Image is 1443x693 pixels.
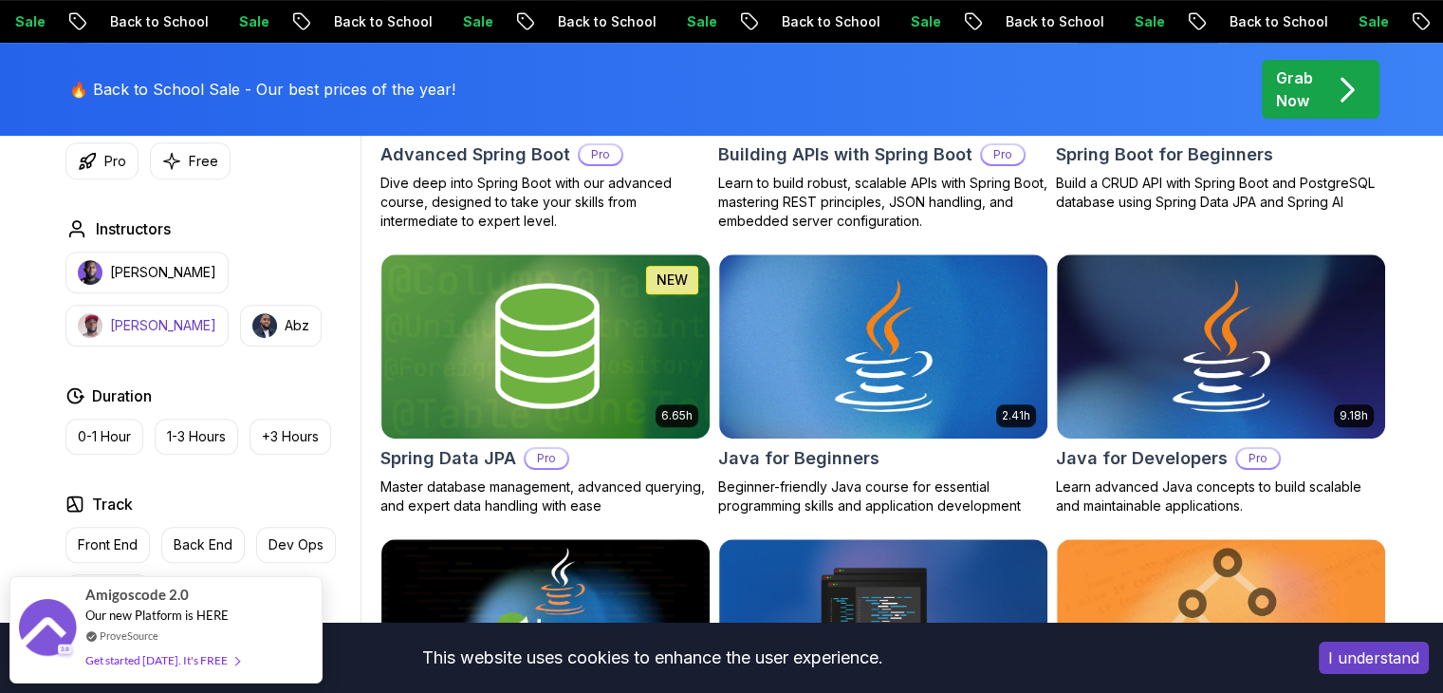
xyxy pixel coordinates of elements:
p: Pro [526,449,567,468]
h2: Java for Beginners [718,445,879,472]
button: instructor img[PERSON_NAME] [65,252,229,293]
p: Back to School [537,12,666,31]
p: Front End [78,535,138,554]
p: NEW [657,271,688,290]
button: Full Stack [65,574,150,610]
img: provesource social proof notification image [19,599,76,661]
p: Pro [1237,449,1279,468]
p: Grab Now [1276,66,1313,112]
button: Back End [161,527,245,563]
p: Sale [666,12,727,31]
h2: Instructors [96,217,171,240]
p: Back to School [985,12,1114,31]
a: Java for Developers card9.18hJava for DevelopersProLearn advanced Java concepts to build scalable... [1056,253,1386,515]
a: Java for Beginners card2.41hJava for BeginnersBeginner-friendly Java course for essential program... [718,253,1048,515]
div: This website uses cookies to enhance the user experience. [14,637,1290,679]
p: Sale [1114,12,1175,31]
p: Sale [218,12,279,31]
p: Sale [1338,12,1398,31]
img: Spring Data JPA card [381,254,710,439]
h2: Spring Boot for Beginners [1056,141,1273,168]
button: +3 Hours [250,419,331,455]
a: Spring Data JPA card6.65hNEWSpring Data JPAProMaster database management, advanced querying, and ... [380,253,711,515]
p: Free [189,152,218,171]
h2: Building APIs with Spring Boot [718,141,972,168]
p: +3 Hours [262,427,319,446]
span: Our new Platform is HERE [85,608,229,623]
a: ProveSource [100,627,158,644]
img: Java for Beginners card [719,254,1047,439]
p: Learn advanced Java concepts to build scalable and maintainable applications. [1056,478,1386,515]
p: Back to School [1209,12,1338,31]
h2: Track [92,493,133,515]
button: Free [150,142,231,179]
h2: Java for Developers [1056,445,1228,472]
p: [PERSON_NAME] [110,316,216,335]
button: instructor img[PERSON_NAME] [65,305,229,346]
span: Amigoscode 2.0 [85,584,189,606]
p: Back to School [313,12,442,31]
p: 0-1 Hour [78,427,131,446]
img: instructor img [252,313,277,338]
p: Learn to build robust, scalable APIs with Spring Boot, mastering REST principles, JSON handling, ... [718,174,1048,231]
h2: Duration [92,384,152,407]
button: Pro [65,142,139,179]
p: 9.18h [1340,408,1368,423]
button: 1-3 Hours [155,419,238,455]
p: Back End [174,535,232,554]
p: Back to School [89,12,218,31]
p: Sale [442,12,503,31]
p: 2.41h [1002,408,1030,423]
p: Abz [285,316,309,335]
p: Dive deep into Spring Boot with our advanced course, designed to take your skills from intermedia... [380,174,711,231]
button: instructor imgAbz [240,305,322,346]
p: Build a CRUD API with Spring Boot and PostgreSQL database using Spring Data JPA and Spring AI [1056,174,1386,212]
p: Master database management, advanced querying, and expert data handling with ease [380,478,711,515]
p: Pro [580,145,621,164]
img: instructor img [78,313,102,338]
button: Dev Ops [256,527,336,563]
p: Pro [104,152,126,171]
img: Java for Developers card [1057,254,1385,439]
div: Get started [DATE]. It's FREE [85,649,239,671]
p: [PERSON_NAME] [110,263,216,282]
h2: Advanced Spring Boot [380,141,570,168]
button: Accept cookies [1319,642,1429,674]
p: Beginner-friendly Java course for essential programming skills and application development [718,478,1048,515]
p: 6.65h [661,408,693,423]
p: Back to School [761,12,890,31]
p: 1-3 Hours [167,427,226,446]
button: Front End [65,527,150,563]
button: 0-1 Hour [65,419,143,455]
p: Dev Ops [268,535,324,554]
p: Pro [982,145,1024,164]
p: Sale [890,12,951,31]
img: instructor img [78,260,102,285]
h2: Spring Data JPA [380,445,516,472]
p: 🔥 Back to School Sale - Our best prices of the year! [69,78,455,101]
